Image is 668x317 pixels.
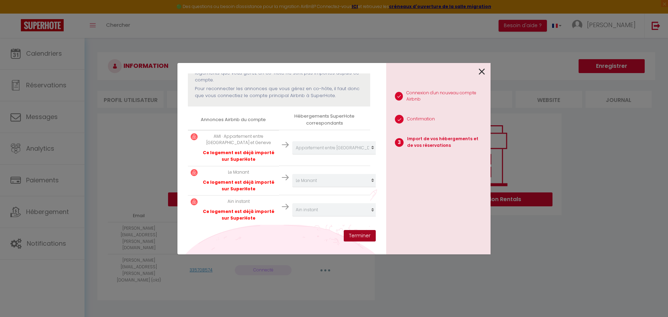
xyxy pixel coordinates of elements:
[406,90,485,103] p: Connexion d'un nouveau compte Airbnb
[195,63,363,84] p: Seuls les logements liés à un compte PRINCIPAL airbnb sont importés. Les logements que vous gérez...
[201,169,276,176] p: Le Manant
[407,116,435,122] p: Confirmation
[201,179,276,192] p: Ce logement est déjà importé sur SuperHote
[407,136,485,149] p: Import de vos hébergements et de vos réservations
[395,138,404,147] span: 3
[6,3,26,24] button: Ouvrir le widget de chat LiveChat
[201,133,276,146] p: AMI · Appartement entre [GEOGRAPHIC_DATA] et Geneve
[195,85,363,100] p: Pour reconnecter les annonces que vous gérez en co-hôte, il faut donc que vous connectiez le comp...
[201,150,276,163] p: Ce logement est déjà importé sur SuperHote
[201,208,276,222] p: Ce logement est déjà importé sur SuperHote
[279,110,370,130] th: Hébergements SuperHote correspondants
[201,198,276,205] p: Ain instant
[344,230,376,242] button: Terminer
[188,110,279,130] th: Annonces Airbnb du compte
